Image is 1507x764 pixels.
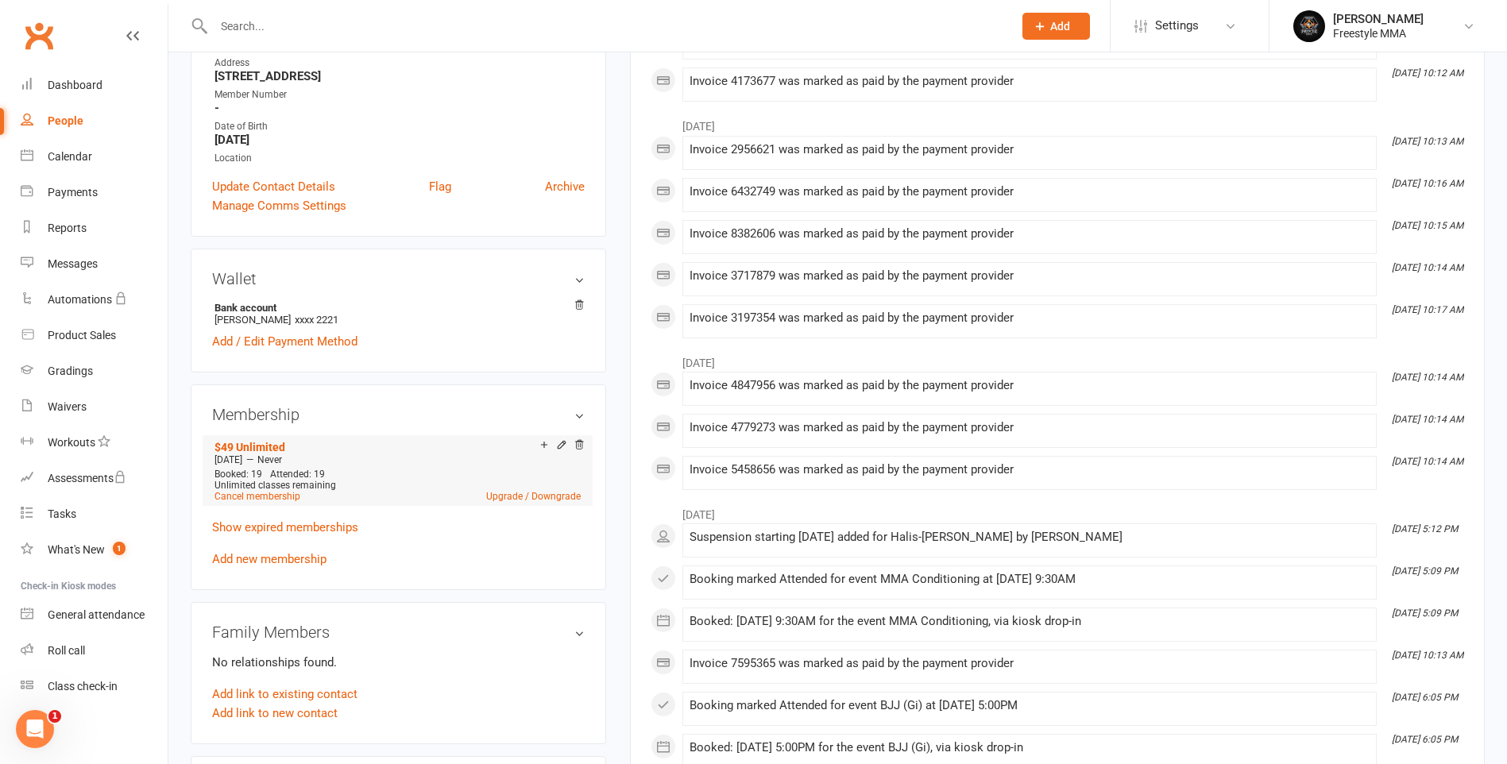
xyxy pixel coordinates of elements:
[48,150,92,163] div: Calendar
[212,270,585,287] h3: Wallet
[690,185,1370,199] div: Invoice 6432749 was marked as paid by the payment provider
[1392,734,1458,745] i: [DATE] 6:05 PM
[48,222,87,234] div: Reports
[21,353,168,389] a: Gradings
[214,441,285,453] a: $49 Unlimited
[212,704,338,723] a: Add link to new contact
[21,461,168,496] a: Assessments
[21,282,168,318] a: Automations
[21,103,168,139] a: People
[209,15,1002,37] input: Search...
[1333,26,1424,41] div: Freestyle MMA
[690,227,1370,241] div: Invoice 8382606 was marked as paid by the payment provider
[214,56,585,71] div: Address
[651,110,1464,135] li: [DATE]
[21,425,168,461] a: Workouts
[1155,8,1199,44] span: Settings
[48,507,76,520] div: Tasks
[48,365,93,377] div: Gradings
[690,531,1370,544] div: Suspension starting [DATE] added for Halis-[PERSON_NAME] by [PERSON_NAME]
[212,177,335,196] a: Update Contact Details
[212,332,357,351] a: Add / Edit Payment Method
[48,543,105,556] div: What's New
[1392,68,1463,79] i: [DATE] 10:12 AM
[21,210,168,246] a: Reports
[21,597,168,633] a: General attendance kiosk mode
[212,623,585,641] h3: Family Members
[1392,456,1463,467] i: [DATE] 10:14 AM
[486,491,581,502] a: Upgrade / Downgrade
[212,299,585,328] li: [PERSON_NAME]
[21,175,168,210] a: Payments
[1293,10,1325,42] img: thumb_image1660268831.png
[48,400,87,413] div: Waivers
[48,608,145,621] div: General attendance
[214,469,262,480] span: Booked: 19
[16,710,54,748] iframe: Intercom live chat
[651,498,1464,523] li: [DATE]
[48,710,61,723] span: 1
[113,542,126,555] span: 1
[214,87,585,102] div: Member Number
[48,293,112,306] div: Automations
[270,469,325,480] span: Attended: 19
[212,406,585,423] h3: Membership
[1392,523,1458,534] i: [DATE] 5:12 PM
[690,75,1370,88] div: Invoice 4173677 was marked as paid by the payment provider
[214,480,336,491] span: Unlimited classes remaining
[48,186,98,199] div: Payments
[690,615,1370,628] div: Booked: [DATE] 9:30AM for the event MMA Conditioning, via kiosk drop-in
[690,741,1370,754] div: Booked: [DATE] 5:00PM for the event BJJ (Gi), via kiosk drop-in
[1392,304,1463,315] i: [DATE] 10:17 AM
[690,463,1370,477] div: Invoice 5458656 was marked as paid by the payment provider
[48,436,95,449] div: Workouts
[651,346,1464,372] li: [DATE]
[1050,20,1070,33] span: Add
[48,257,98,270] div: Messages
[1392,692,1458,703] i: [DATE] 6:05 PM
[21,389,168,425] a: Waivers
[212,653,585,672] p: No relationships found.
[21,669,168,704] a: Class kiosk mode
[1392,136,1463,147] i: [DATE] 10:13 AM
[1333,12,1424,26] div: [PERSON_NAME]
[214,119,585,134] div: Date of Birth
[1392,372,1463,383] i: [DATE] 10:14 AM
[690,421,1370,434] div: Invoice 4779273 was marked as paid by the payment provider
[690,699,1370,712] div: Booking marked Attended for event BJJ (Gi) at [DATE] 5:00PM
[48,79,102,91] div: Dashboard
[21,532,168,568] a: What's New1
[212,552,327,566] a: Add new membership
[1392,220,1463,231] i: [DATE] 10:15 AM
[257,454,282,465] span: Never
[21,318,168,353] a: Product Sales
[214,101,585,115] strong: -
[214,302,577,314] strong: Bank account
[1022,13,1090,40] button: Add
[690,311,1370,325] div: Invoice 3197354 was marked as paid by the payment provider
[21,633,168,669] a: Roll call
[1392,608,1458,619] i: [DATE] 5:09 PM
[21,246,168,282] a: Messages
[1392,565,1458,577] i: [DATE] 5:09 PM
[214,133,585,147] strong: [DATE]
[545,177,585,196] a: Archive
[214,454,242,465] span: [DATE]
[690,379,1370,392] div: Invoice 4847956 was marked as paid by the payment provider
[295,314,338,326] span: xxxx 2221
[1392,262,1463,273] i: [DATE] 10:14 AM
[48,114,83,127] div: People
[48,644,85,657] div: Roll call
[211,453,585,466] div: —
[1392,178,1463,189] i: [DATE] 10:16 AM
[214,151,585,166] div: Location
[21,496,168,532] a: Tasks
[48,472,126,484] div: Assessments
[212,520,358,534] a: Show expired memberships
[19,16,59,56] a: Clubworx
[1392,414,1463,425] i: [DATE] 10:14 AM
[212,196,346,215] a: Manage Comms Settings
[690,143,1370,156] div: Invoice 2956621 was marked as paid by the payment provider
[1392,650,1463,661] i: [DATE] 10:13 AM
[690,657,1370,670] div: Invoice 7595365 was marked as paid by the payment provider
